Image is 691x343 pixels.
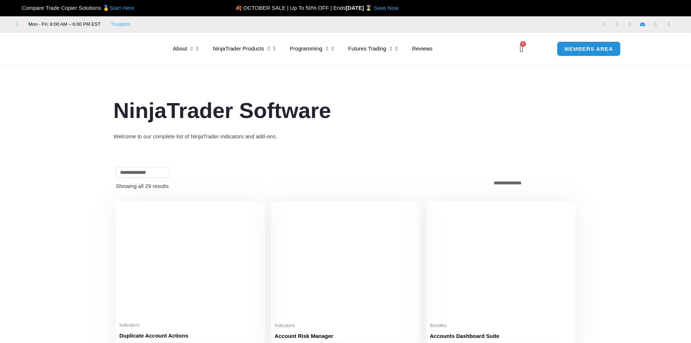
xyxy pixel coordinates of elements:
[275,205,416,318] img: Account Risk Manager
[119,322,261,328] span: Indicators
[490,178,575,188] select: Shop order
[509,38,534,59] a: 0
[430,205,572,318] img: Accounts Dashboard Suite
[16,5,134,11] span: Compare Trade Copier Solutions 🥇
[114,131,578,142] div: Welcome to our complete list of NinjaTrader indicators and add-ons.
[16,5,21,11] img: 🏆
[111,20,130,29] a: Trustpilot
[110,5,134,11] a: Start Here
[564,46,613,52] span: MEMBERS AREA
[119,332,261,339] h2: Duplicate Account Actions
[116,183,169,189] p: Showing all 29 results
[27,20,101,29] span: Mon - Fri: 8:00 AM – 6:00 PM EST
[430,323,572,329] span: Bundles
[166,40,206,57] a: About
[275,323,416,329] span: Indicators
[275,332,416,340] h2: Account Risk Manager
[283,40,341,57] a: Programming
[341,40,405,57] a: Futures Trading
[520,41,526,47] span: 0
[557,41,621,56] a: MEMBERS AREA
[206,40,283,57] a: NinjaTrader Products
[405,40,440,57] a: Reviews
[346,5,374,11] strong: [DATE] ⌛
[235,5,346,11] span: 🍂 OCTOBER SALE | Up To 50% OFF | Ends
[119,205,261,318] img: Duplicate Account Actions
[374,5,398,11] a: Save Now
[430,332,572,340] h2: Accounts Dashboard Suite
[114,95,578,126] h1: NinjaTrader Software
[119,332,261,343] a: Duplicate Account Actions
[166,40,508,57] nav: Menu
[74,36,152,62] img: LogoAI | Affordable Indicators – NinjaTrader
